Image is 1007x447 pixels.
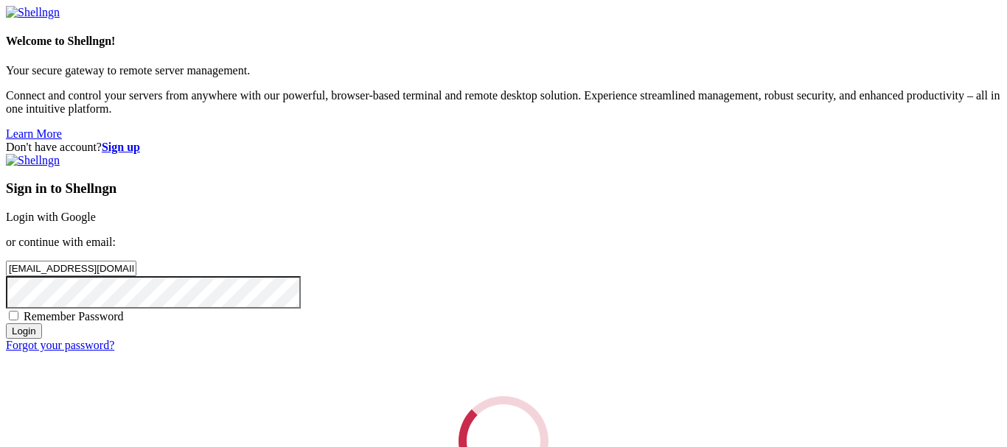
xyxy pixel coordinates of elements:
a: Forgot your password? [6,339,114,351]
input: Login [6,323,42,339]
p: Your secure gateway to remote server management. [6,64,1001,77]
h4: Welcome to Shellngn! [6,35,1001,48]
a: Login with Google [6,211,96,223]
p: Connect and control your servers from anywhere with our powerful, browser-based terminal and remo... [6,89,1001,116]
h3: Sign in to Shellngn [6,180,1001,197]
p: or continue with email: [6,236,1001,249]
a: Learn More [6,127,62,140]
img: Shellngn [6,6,60,19]
div: Don't have account? [6,141,1001,154]
input: Email address [6,261,136,276]
img: Shellngn [6,154,60,167]
input: Remember Password [9,311,18,320]
a: Sign up [102,141,140,153]
span: Remember Password [24,310,124,323]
